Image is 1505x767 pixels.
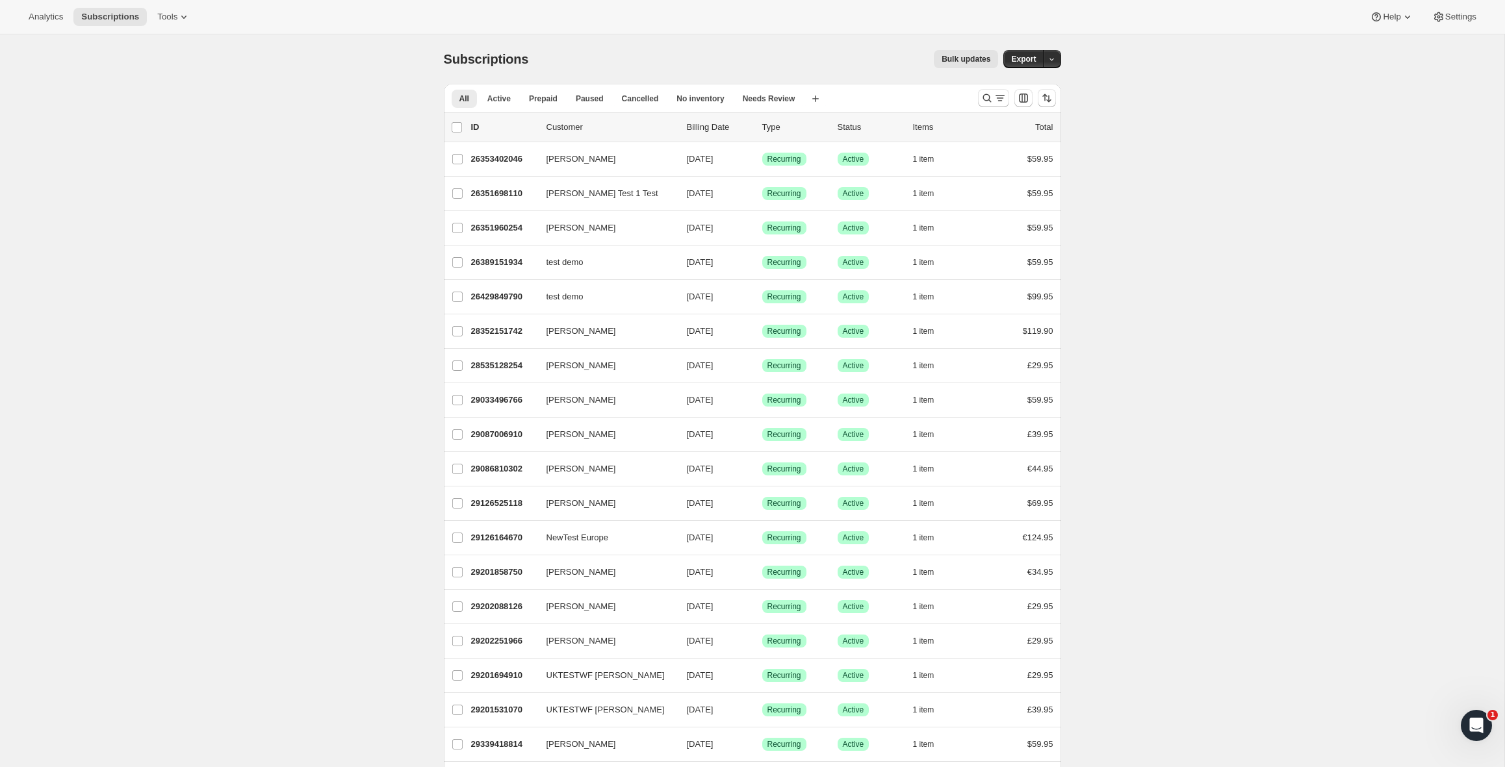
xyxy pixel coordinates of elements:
[1027,429,1053,439] span: £39.95
[843,567,864,577] span: Active
[471,391,1053,409] div: 29033496766[PERSON_NAME][DATE]SuccessRecurringSuccessActive1 item$59.95
[913,326,934,336] span: 1 item
[547,462,616,475] span: [PERSON_NAME]
[1027,188,1053,198] span: $59.95
[547,359,616,372] span: [PERSON_NAME]
[547,187,658,200] span: [PERSON_NAME] Test 1 Test
[547,221,616,234] span: [PERSON_NAME]
[767,429,801,440] span: Recurring
[29,12,63,22] span: Analytics
[767,257,801,268] span: Recurring
[913,735,949,753] button: 1 item
[1424,8,1484,26] button: Settings
[471,121,536,134] p: ID
[547,428,616,441] span: [PERSON_NAME]
[843,705,864,715] span: Active
[913,533,934,543] span: 1 item
[942,54,990,64] span: Bulk updates
[539,286,669,307] button: test demo
[471,253,1053,271] div: 26389151934test demo[DATE]SuccessRecurringSuccessActive1 item$59.95
[767,636,801,646] span: Recurring
[471,322,1053,340] div: 28352151742[PERSON_NAME][DATE]SuccessRecurringSuccessActive1 item$119.90
[539,699,669,720] button: UKTESTWF [PERSON_NAME]
[1027,292,1053,301] span: $99.95
[539,355,669,376] button: [PERSON_NAME]
[843,154,864,164] span: Active
[471,632,1053,650] div: 29202251966[PERSON_NAME][DATE]SuccessRecurringSuccessActive1 item£29.95
[547,290,584,303] span: test demo
[687,257,714,267] span: [DATE]
[767,360,801,371] span: Recurring
[1027,395,1053,405] span: $59.95
[843,223,864,233] span: Active
[471,256,536,269] p: 26389151934
[471,494,1053,512] div: 29126525118[PERSON_NAME][DATE]SuccessRecurringSuccessActive1 item$69.95
[539,596,669,617] button: [PERSON_NAME]
[471,460,1053,478] div: 29086810302[PERSON_NAME][DATE]SuccessRecurringSuccessActive1 item€44.95
[547,153,616,166] span: [PERSON_NAME]
[547,703,665,716] span: UKTESTWF [PERSON_NAME]
[913,632,949,650] button: 1 item
[471,288,1053,306] div: 26429849790test demo[DATE]SuccessRecurringSuccessActive1 item$99.95
[471,738,536,751] p: 29339418814
[838,121,903,134] p: Status
[1487,710,1498,720] span: 1
[913,529,949,547] button: 1 item
[471,359,536,372] p: 28535128254
[471,635,536,648] p: 29202251966
[1027,705,1053,714] span: £39.95
[1027,464,1053,473] span: €44.95
[576,94,604,104] span: Paused
[1027,739,1053,749] span: $59.95
[1011,54,1036,64] span: Export
[539,493,669,514] button: [PERSON_NAME]
[547,256,584,269] span: test demo
[547,669,665,682] span: UKTESTWF [PERSON_NAME]
[913,429,934,440] span: 1 item
[843,326,864,336] span: Active
[1014,89,1033,107] button: Customize table column order and visibility
[913,223,934,233] span: 1 item
[843,601,864,612] span: Active
[676,94,724,104] span: No inventory
[539,459,669,479] button: [PERSON_NAME]
[547,566,616,579] span: [PERSON_NAME]
[471,497,536,510] p: 29126525118
[1038,89,1056,107] button: Sort the results
[913,188,934,199] span: 1 item
[539,390,669,410] button: [PERSON_NAME]
[913,288,949,306] button: 1 item
[767,601,801,612] span: Recurring
[1023,326,1053,336] span: $119.90
[471,425,1053,444] div: 29087006910[PERSON_NAME][DATE]SuccessRecurringSuccessActive1 item£39.95
[471,563,1053,581] div: 29201858750[PERSON_NAME][DATE]SuccessRecurringSuccessActive1 item€34.95
[1027,567,1053,577] span: €34.95
[73,8,147,26] button: Subscriptions
[843,636,864,646] span: Active
[687,533,714,542] span: [DATE]
[539,183,669,204] button: [PERSON_NAME] Test 1 Test
[539,252,669,273] button: test demo
[1003,50,1044,68] button: Export
[687,292,714,301] span: [DATE]
[687,739,714,749] span: [DATE]
[471,669,536,682] p: 29201694910
[471,462,536,475] p: 29086810302
[687,636,714,646] span: [DATE]
[843,292,864,302] span: Active
[471,221,536,234] p: 26351960254
[687,154,714,164] span: [DATE]
[459,94,469,104] span: All
[913,460,949,478] button: 1 item
[471,394,536,407] p: 29033496766
[913,360,934,371] span: 1 item
[471,566,536,579] p: 29201858750
[539,631,669,651] button: [PERSON_NAME]
[913,322,949,340] button: 1 item
[767,292,801,302] span: Recurring
[767,188,801,199] span: Recurring
[913,636,934,646] span: 1 item
[913,494,949,512] button: 1 item
[471,121,1053,134] div: IDCustomerBilling DateTypeStatusItemsTotal
[471,184,1053,203] div: 26351698110[PERSON_NAME] Test 1 Test[DATE]SuccessRecurringSuccessActive1 item$59.95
